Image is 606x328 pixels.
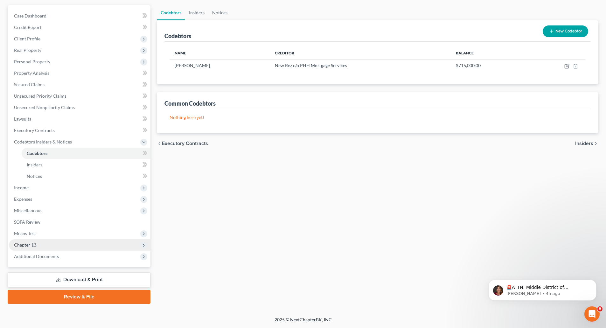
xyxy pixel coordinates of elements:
[14,208,42,213] span: Miscellaneous
[14,185,29,190] span: Income
[208,5,231,20] a: Notices
[175,63,210,68] span: [PERSON_NAME]
[22,148,150,159] a: Codebtors
[157,141,208,146] button: chevron_left Executory Contracts
[14,116,31,122] span: Lawsuits
[22,159,150,171] a: Insiders
[575,141,598,146] button: Insiders chevron_right
[14,36,40,41] span: Client Profile
[9,125,150,136] a: Executory Contracts
[27,162,42,167] span: Insiders
[14,242,36,248] span: Chapter 13
[456,51,474,55] span: Balance
[593,141,598,146] i: chevron_right
[164,32,191,40] div: Codebtors
[9,22,150,33] a: Credit Report
[9,102,150,113] a: Unsecured Nonpriority Claims
[14,128,55,133] span: Executory Contracts
[22,171,150,182] a: Notices
[14,196,32,202] span: Expenses
[543,25,588,37] button: New Codebtor
[9,113,150,125] a: Lawsuits
[27,173,42,179] span: Notices
[164,100,216,107] div: Common Codebtors
[14,13,46,18] span: Case Dashboard
[575,141,593,146] span: Insiders
[275,63,347,68] span: New Rez c/o PHH Mortgage Services
[175,51,186,55] span: Name
[14,139,72,144] span: Codebtors Insiders & Notices
[9,79,150,90] a: Secured Claims
[157,5,185,20] a: Codebtors
[14,24,41,30] span: Credit Report
[14,93,66,99] span: Unsecured Priority Claims
[14,254,59,259] span: Additional Documents
[9,90,150,102] a: Unsecured Priority Claims
[456,63,481,68] span: $715,000.00
[9,216,150,228] a: SOFA Review
[14,70,49,76] span: Property Analysis
[14,231,36,236] span: Means Test
[14,219,40,225] span: SOFA Review
[9,10,150,22] a: Case Dashboard
[584,306,600,322] iframe: Intercom live chat
[479,266,606,311] iframe: Intercom notifications message
[170,114,586,121] p: Nothing here yet!
[14,105,75,110] span: Unsecured Nonpriority Claims
[8,290,150,304] a: Review & File
[275,51,294,55] span: Creditor
[14,59,50,64] span: Personal Property
[9,67,150,79] a: Property Analysis
[185,5,208,20] a: Insiders
[162,141,208,146] span: Executory Contracts
[8,272,150,287] a: Download & Print
[27,150,47,156] span: Codebtors
[597,306,603,311] span: 9
[14,47,41,53] span: Real Property
[14,82,45,87] span: Secured Claims
[122,317,484,328] div: 2025 © NextChapterBK, INC
[157,141,162,146] i: chevron_left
